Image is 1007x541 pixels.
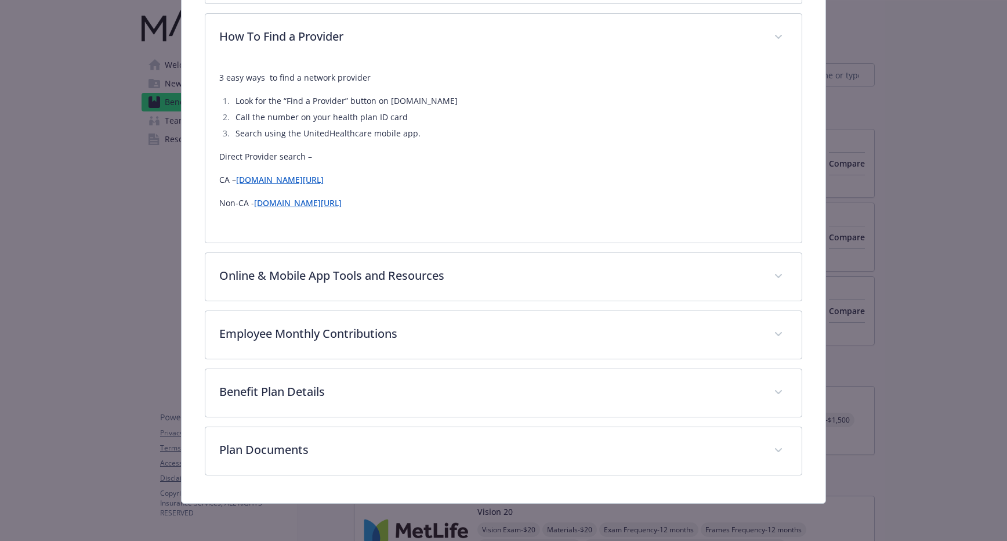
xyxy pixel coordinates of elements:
li: Call the number on your health plan ID card [232,110,787,124]
div: How To Find a Provider [205,62,801,243]
div: Benefit Plan Details [205,369,801,417]
p: Benefit Plan Details [219,383,759,401]
div: Online & Mobile App Tools and Resources [205,253,801,301]
a: [DOMAIN_NAME][URL] [236,174,324,185]
p: Employee Monthly Contributions [219,325,759,342]
p: Plan Documents [219,441,759,459]
p: CA – [219,173,787,187]
p: 3 easy ways to find a network provider [219,71,787,85]
li: Look for the “Find a Provider” button on [DOMAIN_NAME] [232,94,787,108]
p: How To Find a Provider [219,28,759,45]
div: Employee Monthly Contributions [205,311,801,359]
li: Search using the UnitedHealthcare mobile app. [232,127,787,140]
div: How To Find a Provider [205,14,801,62]
p: Non-CA - [219,196,787,210]
p: Direct Provider search – [219,150,787,164]
div: Plan Documents [205,427,801,475]
a: [DOMAIN_NAME][URL] [254,197,342,208]
p: Online & Mobile App Tools and Resources [219,267,759,284]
